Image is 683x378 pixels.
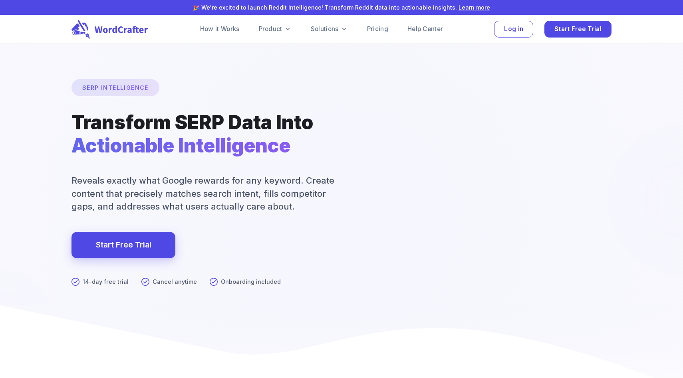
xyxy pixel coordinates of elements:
[459,4,490,11] a: Learn more
[504,24,523,35] span: Log in
[407,24,443,34] a: Help Center
[544,21,612,38] button: Start Free Trial
[96,238,151,252] a: Start Free Trial
[259,24,292,34] a: Product
[71,232,175,258] a: Start Free Trial
[367,24,388,34] a: Pricing
[494,21,533,38] button: Log in
[554,24,602,35] span: Start Free Trial
[13,3,670,12] p: 🎉 We're excited to launch Reddit Intelligence! Transform Reddit data into actionable insights.
[200,24,240,34] a: How it Works
[311,24,348,34] a: Solutions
